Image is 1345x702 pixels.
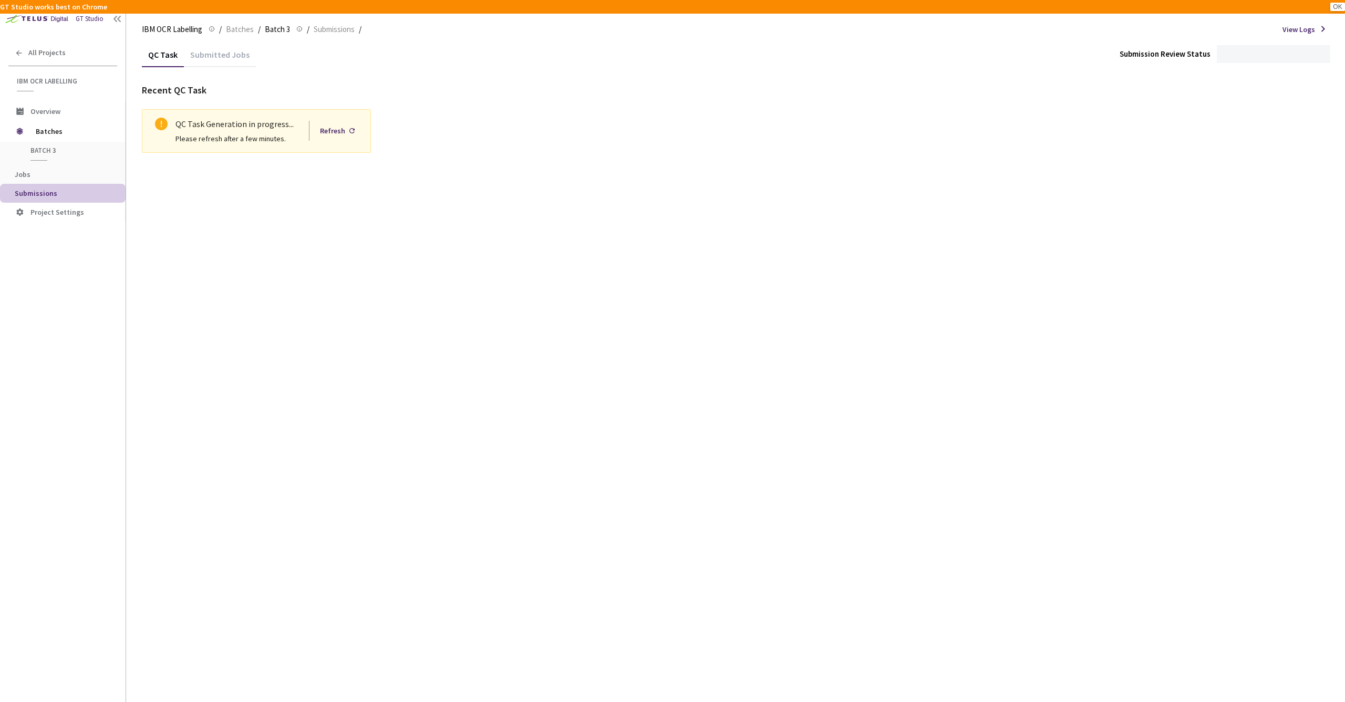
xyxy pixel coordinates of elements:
li: / [307,23,309,36]
span: exclamation-circle [155,118,168,130]
div: GT Studio [76,14,104,24]
li: / [359,23,361,36]
span: Batch 3 [30,146,108,155]
div: Refresh [320,125,345,137]
span: Batch 3 [265,23,290,36]
div: QC Task [142,49,184,67]
span: Project Settings [30,207,84,217]
span: Batches [36,121,108,142]
span: Overview [30,107,60,116]
a: Batches [224,23,256,35]
span: Submissions [15,188,57,198]
div: QC Task Generation in progress... [175,118,363,131]
span: Jobs [15,170,30,179]
li: / [258,23,261,36]
span: IBM OCR Labelling [17,77,111,86]
span: IBM OCR Labelling [142,23,202,36]
div: Submission Review Status [1120,48,1210,59]
div: Please refresh after a few minutes. [175,133,363,144]
li: / [219,23,222,36]
a: Submissions [312,23,357,35]
div: Recent QC Task [142,83,1331,97]
span: Batches [226,23,254,36]
div: Submitted Jobs [184,49,256,67]
span: Submissions [314,23,355,36]
span: All Projects [28,48,66,57]
button: OK [1330,3,1345,11]
span: View Logs [1282,24,1315,35]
